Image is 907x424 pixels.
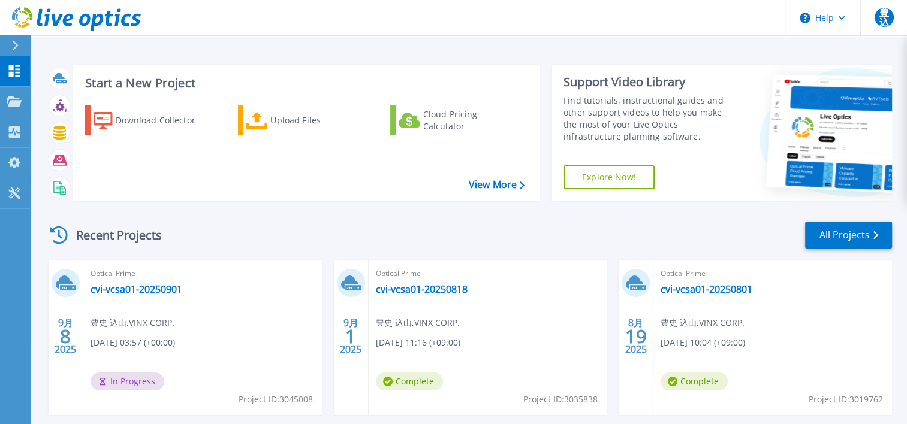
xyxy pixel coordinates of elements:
span: Complete [661,372,728,390]
a: Cloud Pricing Calculator [390,105,524,135]
div: Cloud Pricing Calculator [423,108,519,132]
span: 1 [345,331,356,341]
a: Upload Files [238,105,372,135]
div: 9月 2025 [339,314,362,358]
span: 豊史 込山 , VINX CORP. [376,316,460,329]
a: Explore Now! [564,165,655,189]
span: [DATE] 11:16 (+09:00) [376,336,460,349]
span: 豊史 込山 , VINX CORP. [661,316,745,329]
span: Project ID: 3035838 [523,393,598,406]
span: In Progress [91,372,164,390]
span: 豊史 込山 , VINX CORP. [91,316,174,329]
div: Support Video Library [564,74,734,90]
div: Find tutorials, instructional guides and other support videos to help you make the most of your L... [564,95,734,143]
a: cvi-vcsa01-20250818 [376,283,468,295]
h3: Start a New Project [85,77,524,90]
span: Complete [376,372,443,390]
span: Optical Prime [661,267,885,280]
a: cvi-vcsa01-20250801 [661,283,752,295]
span: 豊込 [875,8,894,27]
div: 8月 2025 [625,314,647,358]
span: Optical Prime [376,267,600,280]
span: Project ID: 3045008 [239,393,313,406]
a: Download Collector [85,105,219,135]
span: [DATE] 10:04 (+09:00) [661,336,745,349]
span: Optical Prime [91,267,315,280]
span: 8 [60,331,71,341]
span: [DATE] 03:57 (+00:00) [91,336,175,349]
div: Recent Projects [46,220,178,250]
div: Download Collector [116,108,212,132]
a: cvi-vcsa01-20250901 [91,283,182,295]
div: Upload Files [270,108,366,132]
div: 9月 2025 [54,314,77,358]
a: View More [469,179,525,190]
a: All Projects [805,222,892,249]
span: Project ID: 3019762 [809,393,883,406]
span: 19 [625,331,647,341]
